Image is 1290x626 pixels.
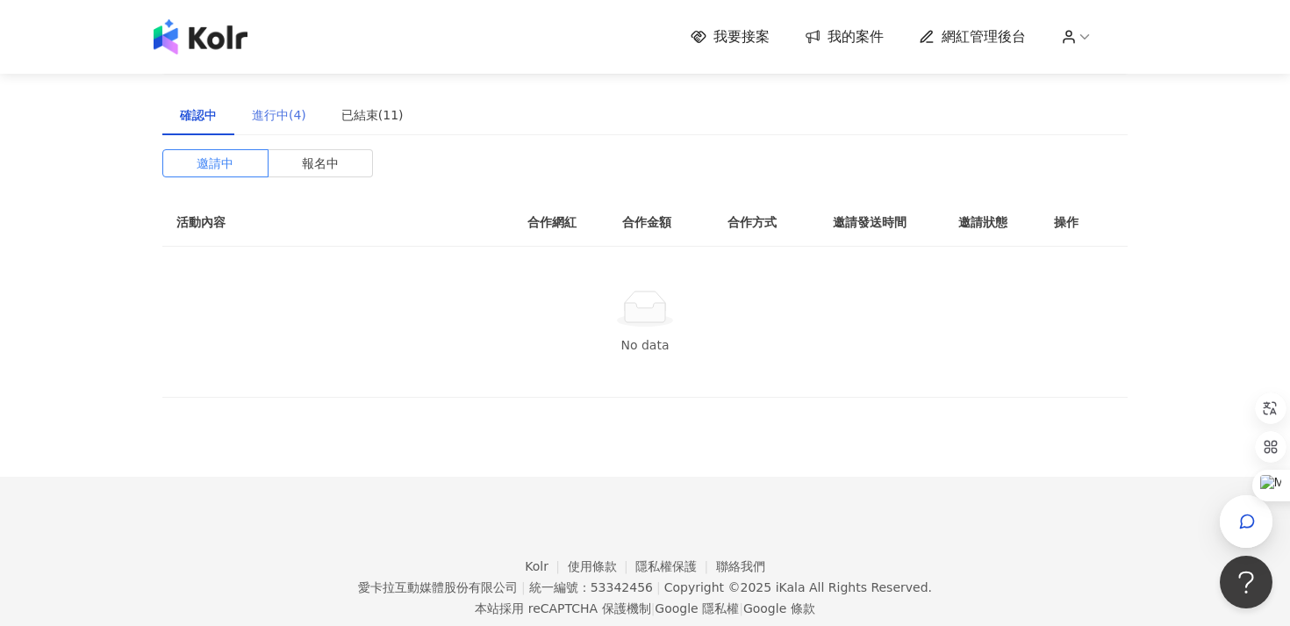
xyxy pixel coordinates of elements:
span: 邀請中 [197,150,233,176]
span: 我的案件 [828,27,884,47]
a: 我的案件 [805,27,884,47]
a: Kolr [525,559,567,573]
img: logo [154,19,247,54]
a: 網紅管理後台 [919,27,1026,47]
div: 統一編號：53342456 [529,580,653,594]
a: 隱私權保護 [635,559,716,573]
div: 進行中(4) [252,105,306,125]
th: 邀請發送時間 [819,198,944,247]
span: | [739,601,743,615]
span: | [656,580,661,594]
a: 我要接案 [691,27,770,47]
iframe: Help Scout Beacon - Open [1220,556,1272,608]
th: 操作 [1040,198,1128,247]
span: 報名中 [302,150,339,176]
th: 活動內容 [162,198,513,247]
span: | [521,580,526,594]
span: | [651,601,656,615]
div: Copyright © 2025 All Rights Reserved. [664,580,932,594]
span: 本站採用 reCAPTCHA 保護機制 [475,598,814,619]
a: iKala [776,580,806,594]
a: 聯絡我們 [716,559,765,573]
div: 確認中 [180,105,217,125]
th: 合作方式 [713,198,819,247]
a: Google 條款 [743,601,815,615]
th: 邀請狀態 [944,198,1040,247]
div: No data [183,335,1107,355]
span: 網紅管理後台 [942,27,1026,47]
div: 愛卡拉互動媒體股份有限公司 [358,580,518,594]
a: 使用條款 [568,559,636,573]
th: 合作金額 [608,198,713,247]
th: 合作網紅 [513,198,608,247]
span: 我要接案 [713,27,770,47]
a: Google 隱私權 [655,601,739,615]
div: 已結束(11) [341,105,404,125]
